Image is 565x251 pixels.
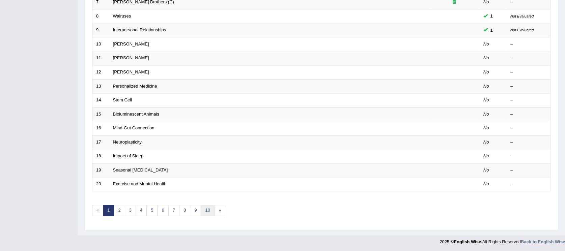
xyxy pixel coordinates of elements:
td: 8 [92,9,109,23]
a: 3 [125,205,136,216]
div: – [510,139,547,146]
a: 6 [157,205,168,216]
em: No [483,41,489,46]
td: 17 [92,135,109,149]
a: Seasonal [MEDICAL_DATA] [113,167,168,172]
a: 2 [114,205,125,216]
em: No [483,181,489,186]
span: You can still take this question [488,27,496,34]
div: – [510,153,547,159]
div: 2025 © All Rights Reserved [440,235,565,245]
a: Back to English Wise [521,239,565,244]
span: You can still take this question [488,12,496,20]
a: 10 [201,205,214,216]
td: 20 [92,177,109,191]
td: 14 [92,93,109,107]
em: No [483,125,489,130]
div: – [510,55,547,61]
a: Personalized Medicine [113,84,157,89]
div: – [510,97,547,103]
a: Neuroplasticity [113,139,142,145]
small: Not Evaluated [510,14,534,18]
div: – [510,83,547,90]
a: [PERSON_NAME] [113,41,149,46]
a: 5 [146,205,158,216]
div: – [510,69,547,75]
div: – [510,167,547,174]
td: 10 [92,37,109,51]
a: 9 [190,205,201,216]
div: – [510,181,547,187]
td: 18 [92,149,109,163]
a: Walruses [113,13,131,19]
em: No [483,69,489,74]
em: No [483,112,489,117]
a: 4 [136,205,147,216]
span: « [92,205,103,216]
em: No [483,139,489,145]
a: [PERSON_NAME] [113,69,149,74]
div: – [510,125,547,131]
em: No [483,84,489,89]
a: Exercise and Mental Health [113,181,167,186]
a: Bioluminescent Animals [113,112,159,117]
td: 19 [92,163,109,177]
em: No [483,153,489,158]
div: – [510,41,547,48]
strong: English Wise. [454,239,482,244]
a: 7 [168,205,179,216]
a: » [214,205,225,216]
a: Interpersonal Relationships [113,27,166,32]
td: 11 [92,51,109,65]
td: 9 [92,23,109,37]
td: 16 [92,121,109,135]
small: Not Evaluated [510,28,534,32]
a: Impact of Sleep [113,153,143,158]
a: 8 [179,205,190,216]
td: 12 [92,65,109,79]
td: 15 [92,107,109,121]
td: 13 [92,79,109,93]
a: 1 [103,205,114,216]
a: Stem Cell [113,97,132,102]
em: No [483,167,489,172]
div: – [510,111,547,118]
a: [PERSON_NAME] [113,55,149,60]
em: No [483,97,489,102]
em: No [483,55,489,60]
a: Mind-Gut Connection [113,125,154,130]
